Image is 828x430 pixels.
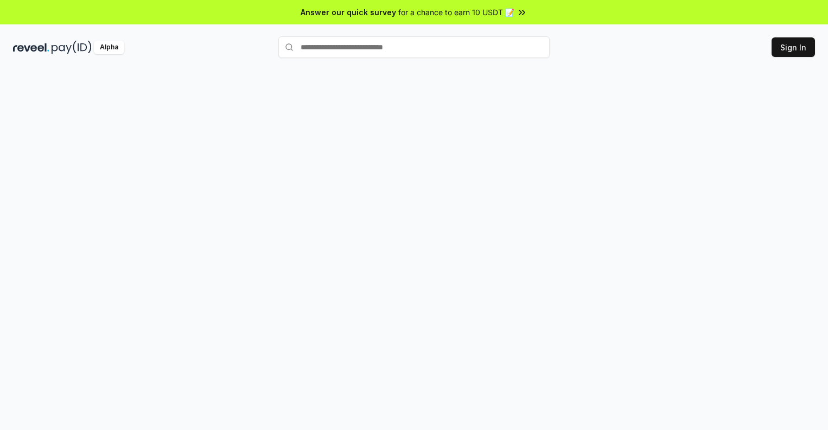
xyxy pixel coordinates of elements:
[13,41,49,54] img: reveel_dark
[94,41,124,54] div: Alpha
[301,7,396,18] span: Answer our quick survey
[52,41,92,54] img: pay_id
[398,7,514,18] span: for a chance to earn 10 USDT 📝
[772,37,815,57] button: Sign In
